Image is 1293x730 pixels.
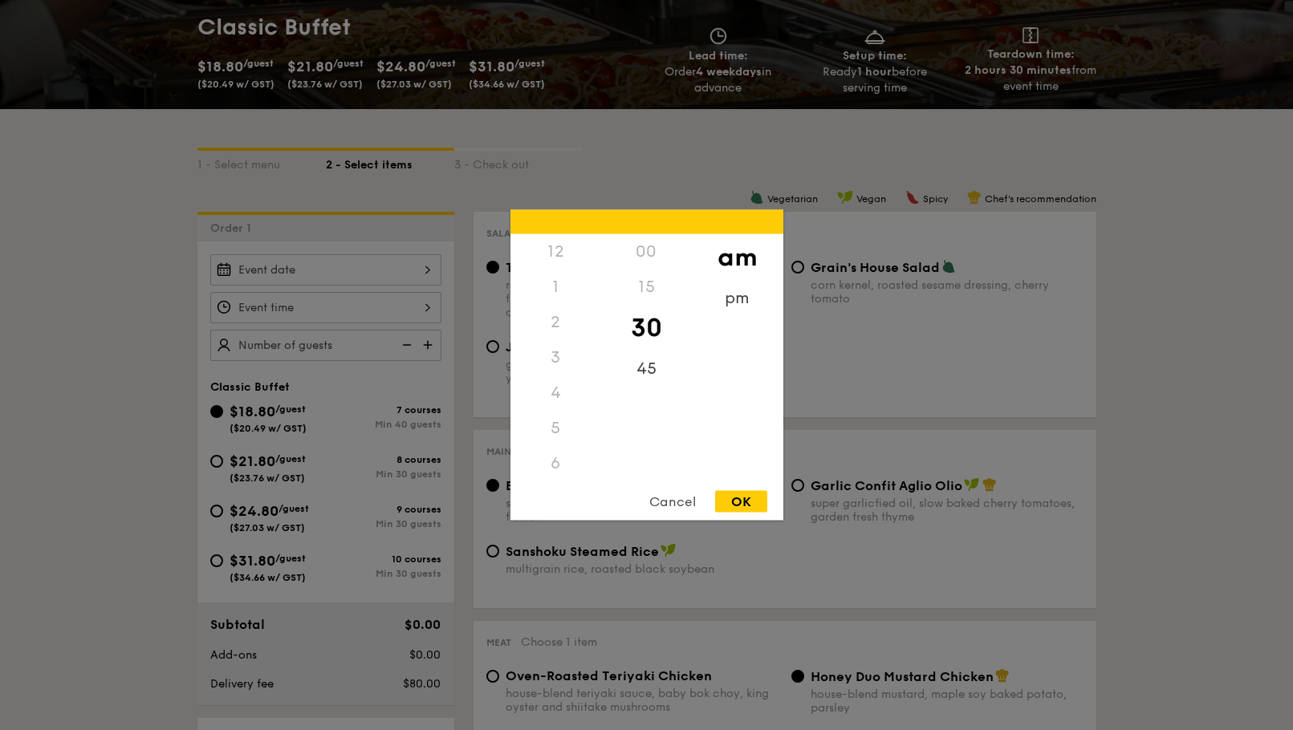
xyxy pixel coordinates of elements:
[510,234,601,270] div: 12
[692,234,783,281] div: am
[510,446,601,481] div: 6
[601,351,692,387] div: 45
[601,305,692,351] div: 30
[510,375,601,411] div: 4
[510,270,601,305] div: 1
[601,270,692,305] div: 15
[633,491,712,513] div: Cancel
[715,491,767,513] div: OK
[510,305,601,340] div: 2
[601,234,692,270] div: 00
[692,281,783,316] div: pm
[510,411,601,446] div: 5
[510,340,601,375] div: 3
